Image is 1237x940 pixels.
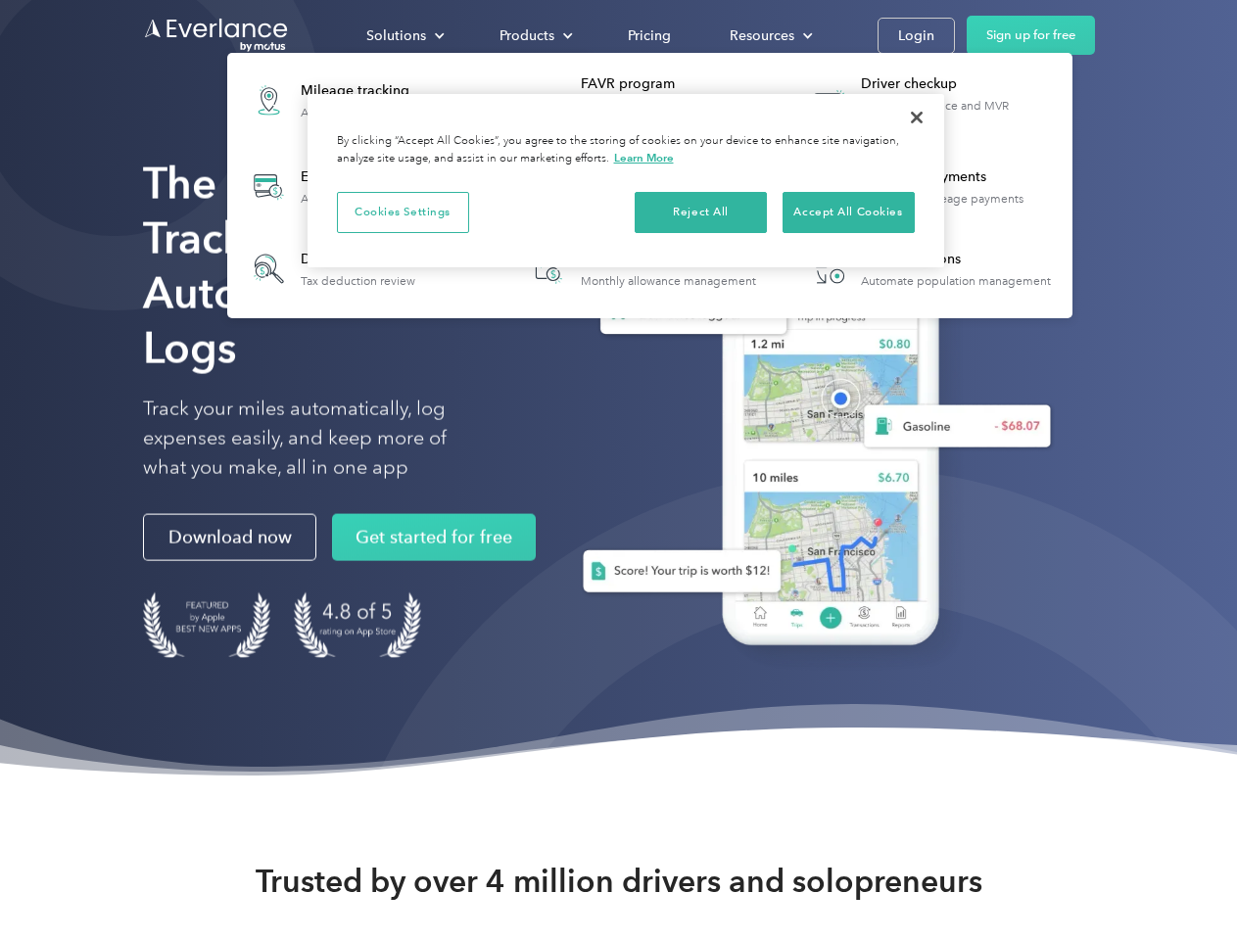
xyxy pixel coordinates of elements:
a: FAVR programFixed & Variable Rate reimbursement design & management [517,65,783,136]
div: Cookie banner [308,94,944,267]
div: Automatic transaction logs [301,192,442,206]
a: Pricing [608,19,690,53]
div: Automate population management [861,274,1051,288]
div: Resources [730,23,794,48]
div: Monthly allowance management [581,274,756,288]
div: Solutions [366,23,426,48]
a: Get started for free [332,514,536,561]
div: Tax deduction review [301,274,415,288]
a: Sign up for free [967,16,1095,55]
img: Badge for Featured by Apple Best New Apps [143,592,270,658]
div: Login [898,23,934,48]
nav: Products [227,53,1072,318]
div: Mileage tracking [301,81,428,101]
a: Driver checkupLicense, insurance and MVR verification [797,65,1063,136]
strong: Trusted by over 4 million drivers and solopreneurs [256,862,982,901]
div: FAVR program [581,74,782,94]
div: Products [480,19,589,53]
a: Accountable planMonthly allowance management [517,237,766,301]
a: Mileage trackingAutomatic mileage logs [237,65,438,136]
div: License, insurance and MVR verification [861,99,1062,126]
a: Login [878,18,955,54]
p: Track your miles automatically, log expenses easily, and keep more of what you make, all in one app [143,395,493,483]
a: Expense trackingAutomatic transaction logs [237,151,452,222]
img: 4.9 out of 5 stars on the app store [294,592,421,658]
div: Driver checkup [861,74,1062,94]
a: HR IntegrationsAutomate population management [797,237,1061,301]
a: More information about your privacy, opens in a new tab [614,151,674,164]
button: Cookies Settings [337,192,469,233]
div: Resources [710,19,829,53]
button: Close [895,96,938,139]
button: Reject All [635,192,767,233]
a: Download now [143,514,316,561]
div: HR Integrations [861,250,1051,269]
div: Deduction finder [301,250,415,269]
img: Everlance, mileage tracker app, expense tracking app [551,186,1067,675]
div: Solutions [347,19,460,53]
div: Expense tracking [301,167,442,187]
div: Pricing [628,23,671,48]
div: Privacy [308,94,944,267]
div: Automatic mileage logs [301,106,428,119]
a: Go to homepage [143,17,290,54]
button: Accept All Cookies [783,192,915,233]
div: By clicking “Accept All Cookies”, you agree to the storing of cookies on your device to enhance s... [337,133,915,167]
a: Deduction finderTax deduction review [237,237,425,301]
div: Products [500,23,554,48]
